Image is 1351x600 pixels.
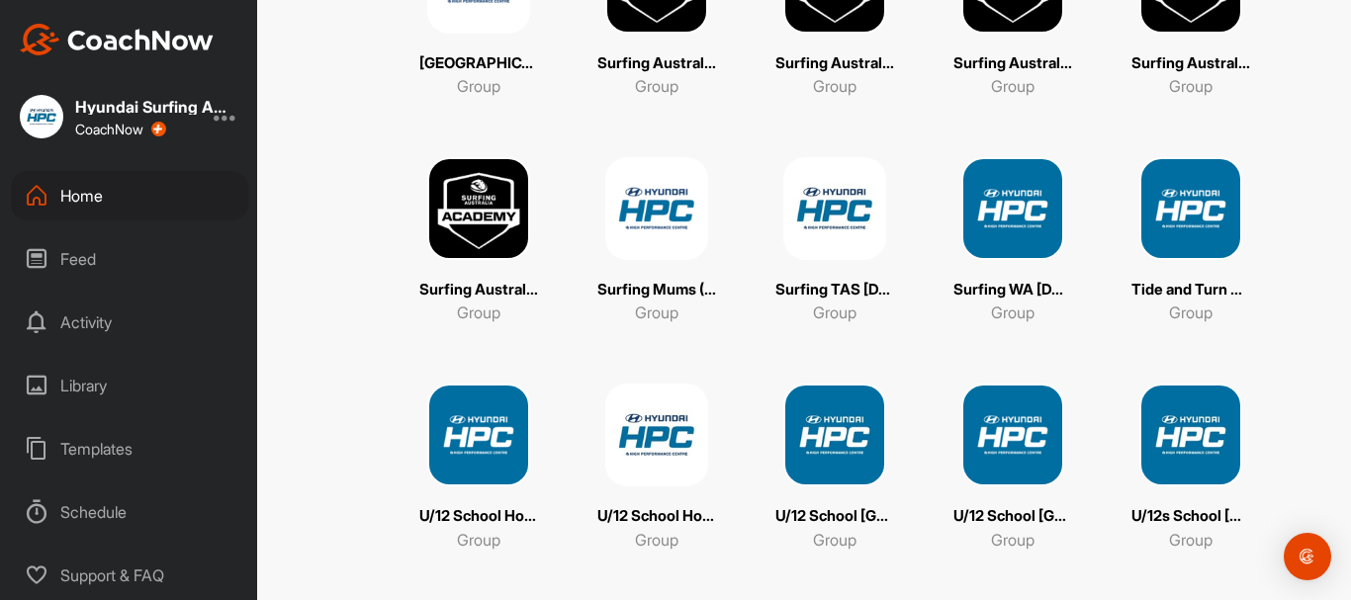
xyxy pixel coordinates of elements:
[813,300,856,324] p: Group
[457,74,500,98] p: Group
[783,157,886,260] img: square_ce70358537f3ad420368b2bc35df0a7d.png
[1131,505,1250,528] p: U/12s School [GEOGRAPHIC_DATA] [DATE]-[DATE]
[419,279,538,301] p: Surfing Australia Elite Academy 2025
[991,74,1035,98] p: Group
[605,384,708,486] img: square_2cfd5fc5fb6c9aebca695a92f8f48cf3.png
[953,505,1072,528] p: U/12 School [GEOGRAPHIC_DATA] [DATE]-[DATE]
[1284,533,1331,580] div: Open Intercom Messenger
[605,157,708,260] img: square_e0983d601f6f10c6e0f0ca6979242e66.png
[597,279,716,301] p: Surfing Mums ([DATE])
[11,298,248,347] div: Activity
[1169,300,1213,324] p: Group
[775,279,894,301] p: Surfing TAS [DATE]-[DATE]
[953,279,1072,301] p: Surfing WA [DATE]
[953,52,1072,75] p: Surfing Australia Academy 2024 - Girls
[635,528,678,552] p: Group
[813,528,856,552] p: Group
[813,74,856,98] p: Group
[457,528,500,552] p: Group
[775,505,894,528] p: U/12 School [GEOGRAPHIC_DATA] [DATE]-[DATE]
[11,487,248,537] div: Schedule
[1139,384,1242,486] img: square_3c28eb4d9c1a3f417774f4155e2947d3.png
[1169,74,1213,98] p: Group
[11,171,248,220] div: Home
[1131,279,1250,301] p: Tide and Turn BRC [DATE]
[775,52,894,75] p: Surfing Australia Academy 2024 - Boys
[11,551,248,600] div: Support & FAQ
[597,505,716,528] p: U/12 School Holiday Camp [DATE]-[DATE]
[783,384,886,486] img: square_3645b26f6b75d3fec3578aefca5b1544.png
[1131,52,1250,75] p: Surfing Australia Academy Development Program 2025
[597,52,716,75] p: Surfing Australia Academy 2023
[961,384,1064,486] img: square_d775801051b89dd0cc93e71c2e65af0e.png
[991,528,1035,552] p: Group
[457,300,500,324] p: Group
[1169,528,1213,552] p: Group
[1139,157,1242,260] img: square_2a4935eed2958294737f55babdffaae5.png
[427,157,530,260] img: square_eccfe5ce12e4558d5f562289e308e685.png
[20,24,214,55] img: CoachNow
[11,361,248,410] div: Library
[75,99,233,115] div: Hyundai Surfing Australia High Performance Centre
[427,384,530,486] img: square_659e02742e5f93ee052efeca457bf834.png
[20,95,63,138] img: square_046b65740c70d30882071d1b604d097a.jpg
[11,234,248,284] div: Feed
[635,74,678,98] p: Group
[419,52,538,75] p: [GEOGRAPHIC_DATA] [DATE]
[75,122,166,137] div: CoachNow
[961,157,1064,260] img: square_3a30d4051de205e35e8baaebc83e33cb.png
[991,300,1035,324] p: Group
[11,424,248,473] div: Templates
[635,300,678,324] p: Group
[419,505,538,528] p: U/12 School Holiday Camp ([DATE]-[DATE])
